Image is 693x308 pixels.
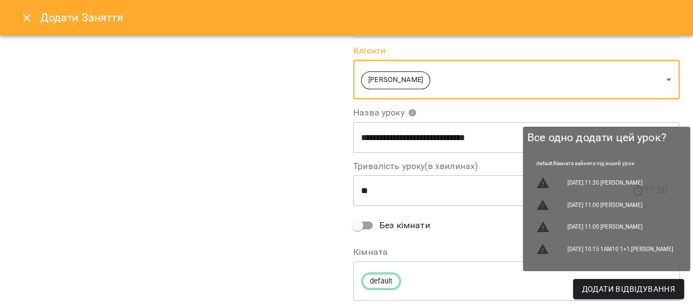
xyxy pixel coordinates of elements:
h6: Додати Заняття [40,9,680,26]
button: Додати Відвідування [573,279,684,299]
label: Кімната [353,248,680,257]
div: [PERSON_NAME] [353,60,680,99]
span: Додати Відвідування [582,282,675,296]
label: Тривалість уроку(в хвилинах) [353,162,680,171]
label: Клієнти [353,46,680,55]
svg: Вкажіть назву уроку або виберіть клієнтів [408,108,417,117]
span: default [363,276,399,287]
div: default [353,261,680,301]
button: Close [13,4,40,31]
span: [PERSON_NAME] [362,75,430,85]
span: Назва уроку [353,108,417,117]
span: Без кімнати [379,219,430,232]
